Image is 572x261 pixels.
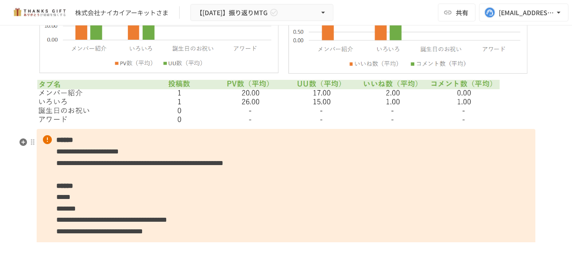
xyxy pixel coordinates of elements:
button: 共有 [438,4,475,21]
button: [EMAIL_ADDRESS][DOMAIN_NAME] [479,4,568,21]
span: 【[DATE]】振り返りMTG [196,7,268,18]
span: 共有 [456,8,468,17]
div: 株式会社ナイカイアーキットさま [75,8,168,17]
img: mMP1OxWUAhQbsRWCurg7vIHe5HqDpP7qZo7fRoNLXQh [11,5,68,20]
div: [EMAIL_ADDRESS][DOMAIN_NAME] [499,7,554,18]
button: 【[DATE]】振り返りMTG [190,4,333,21]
